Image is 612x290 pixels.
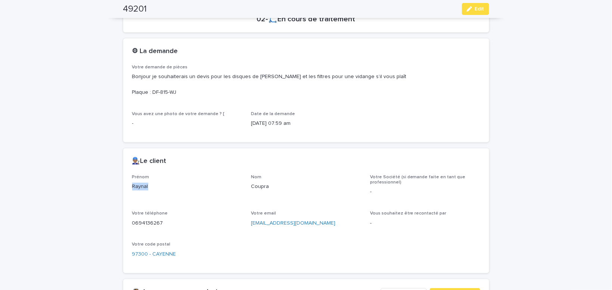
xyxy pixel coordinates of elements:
[475,6,484,12] span: Edit
[251,112,295,116] span: Date de la demande
[132,120,242,127] p: -
[132,175,149,179] span: Prénom
[132,157,167,166] h2: 👨🏽‍🔧Le client
[132,250,176,258] a: 97300 - CAYENNE
[251,183,361,191] p: Coupra
[251,220,335,226] a: [EMAIL_ADDRESS][DOMAIN_NAME]
[370,175,466,185] span: Votre Société (si demande faite en tant que professionnel)
[251,211,276,216] span: Votre email
[370,211,447,216] span: Vous souhaitez être recontacté par
[123,4,147,15] h2: 49201
[132,15,480,24] p: 02-🛴En cours de traitement
[370,219,480,227] p: -
[370,188,480,196] p: -
[251,175,261,179] span: Nom
[132,47,178,56] h2: ⚙ La demande
[132,112,225,116] span: Vous avez une photo de votre demande ? [
[132,242,171,247] span: Votre code postal
[132,183,242,191] p: Raynal
[132,73,480,96] p: Bonjour je souhaiterais un devis pour les disques de [PERSON_NAME] et les filtres pour une vidang...
[251,120,361,127] p: [DATE] 07:59 am
[462,3,489,15] button: Edit
[132,219,242,227] p: 0694136267
[132,65,188,70] span: Votre demande de pièces
[132,211,168,216] span: Votre téléphone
